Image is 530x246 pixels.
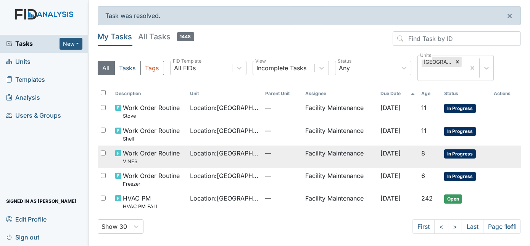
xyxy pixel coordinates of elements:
span: 8 [421,149,425,157]
span: Location : [GEOGRAPHIC_DATA] [190,126,259,135]
span: Users & Groups [6,110,61,121]
span: — [265,149,299,158]
span: — [265,126,299,135]
span: Work Order Routine VINES [123,149,180,165]
td: Facility Maintenance [302,191,377,213]
span: Edit Profile [6,213,47,225]
th: Toggle SortBy [441,87,491,100]
span: — [265,103,299,112]
nav: task-pagination [412,219,521,234]
span: — [265,171,299,180]
a: Tasks [6,39,60,48]
span: In Progress [444,104,476,113]
th: Toggle SortBy [262,87,302,100]
small: VINES [123,158,180,165]
td: Facility Maintenance [302,146,377,168]
td: Facility Maintenance [302,100,377,123]
th: Toggle SortBy [187,87,263,100]
button: × [499,6,520,25]
span: Location : [GEOGRAPHIC_DATA] [190,149,259,158]
span: [DATE] [380,104,401,112]
span: Templates [6,74,45,86]
span: 11 [421,104,427,112]
span: 11 [421,127,427,134]
div: All FIDs [174,63,196,73]
h5: All Tasks [139,31,194,42]
a: First [412,219,435,234]
th: Actions [491,87,521,100]
button: Tasks [114,61,141,75]
span: Location : [GEOGRAPHIC_DATA] [190,171,259,180]
span: 6 [421,172,425,180]
input: Toggle All Rows Selected [101,90,106,95]
div: Task was resolved. [98,6,521,25]
span: Work Order Routine Freezer [123,171,180,188]
span: Work Order Routine Shelf [123,126,180,142]
div: Type filter [98,61,164,75]
small: Freezer [123,180,180,188]
th: Assignee [302,87,377,100]
input: Find Task by ID [393,31,521,46]
span: Units [6,56,31,68]
div: Incomplete Tasks [257,63,307,73]
span: Location : [GEOGRAPHIC_DATA] [190,103,259,112]
a: < [434,219,448,234]
span: Analysis [6,92,40,104]
span: Location : [GEOGRAPHIC_DATA] [190,194,259,203]
a: > [448,219,462,234]
div: Show 30 [102,222,127,231]
span: [DATE] [380,149,401,157]
span: × [507,10,513,21]
span: In Progress [444,172,476,181]
a: Last [462,219,483,234]
button: New [60,38,82,50]
span: [DATE] [380,127,401,134]
span: Signed in as [PERSON_NAME] [6,195,76,207]
span: 242 [421,194,433,202]
strong: 1 of 1 [504,223,516,230]
span: — [265,194,299,203]
th: Toggle SortBy [418,87,441,100]
small: Stove [123,112,180,120]
span: HVAC PM HVAC PM FALL [123,194,159,210]
span: Work Order Routine Stove [123,103,180,120]
span: [DATE] [380,172,401,180]
div: [GEOGRAPHIC_DATA] [422,57,453,67]
span: In Progress [444,127,476,136]
span: Open [444,194,462,204]
span: 1448 [177,32,194,41]
h5: My Tasks [98,31,132,42]
td: Facility Maintenance [302,123,377,146]
span: [DATE] [380,194,401,202]
td: Facility Maintenance [302,168,377,191]
button: All [98,61,115,75]
div: Any [339,63,350,73]
span: Page [483,219,521,234]
th: Toggle SortBy [112,87,187,100]
small: HVAC PM FALL [123,203,159,210]
span: In Progress [444,149,476,159]
span: Sign out [6,231,39,243]
button: Tags [140,61,164,75]
th: Toggle SortBy [377,87,418,100]
small: Shelf [123,135,180,142]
